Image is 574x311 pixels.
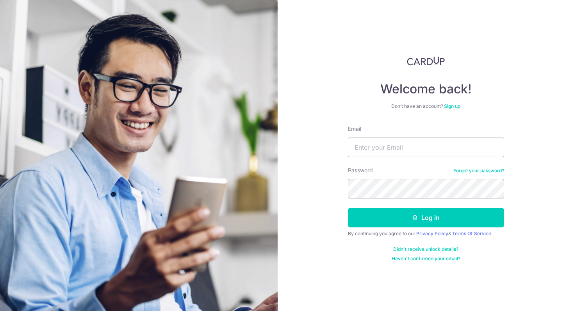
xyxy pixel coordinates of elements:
img: CardUp Logo [407,56,445,66]
a: Terms Of Service [452,231,491,236]
button: Log in [348,208,504,227]
a: Forgot your password? [453,168,504,174]
label: Email [348,125,361,133]
a: Haven't confirmed your email? [392,256,460,262]
div: By continuing you agree to our & [348,231,504,237]
a: Sign up [444,103,460,109]
a: Didn't receive unlock details? [393,246,458,252]
div: Don’t have an account? [348,103,504,109]
label: Password [348,166,373,174]
input: Enter your Email [348,138,504,157]
h4: Welcome back! [348,81,504,97]
a: Privacy Policy [416,231,448,236]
